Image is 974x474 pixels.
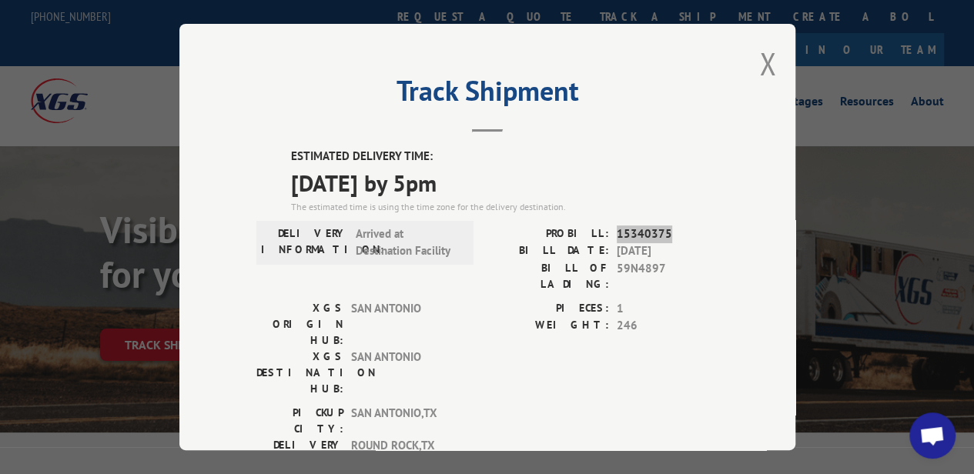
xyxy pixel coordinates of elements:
label: PIECES: [487,299,609,317]
div: Open chat [909,412,956,459]
h2: Track Shipment [256,80,718,109]
span: 246 [617,317,718,335]
div: The estimated time is using the time zone for the delivery destination. [291,199,718,213]
label: PROBILL: [487,225,609,242]
label: PICKUP CITY: [256,404,343,436]
button: Close modal [759,43,776,84]
label: DELIVERY CITY: [256,436,343,469]
span: SAN ANTONIO , TX [351,404,455,436]
span: 1 [617,299,718,317]
label: BILL OF LADING: [487,259,609,292]
span: SAN ANTONIO [351,348,455,396]
label: DELIVERY INFORMATION: [261,225,348,259]
label: WEIGHT: [487,317,609,335]
label: XGS ORIGIN HUB: [256,299,343,348]
span: 15340375 [617,225,718,242]
span: [DATE] [617,242,718,260]
span: 59N4897 [617,259,718,292]
span: SAN ANTONIO [351,299,455,348]
label: BILL DATE: [487,242,609,260]
span: [DATE] by 5pm [291,165,718,199]
label: ESTIMATED DELIVERY TIME: [291,148,718,165]
span: Arrived at Destination Facility [356,225,460,259]
span: ROUND ROCK , TX [351,436,455,469]
label: XGS DESTINATION HUB: [256,348,343,396]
